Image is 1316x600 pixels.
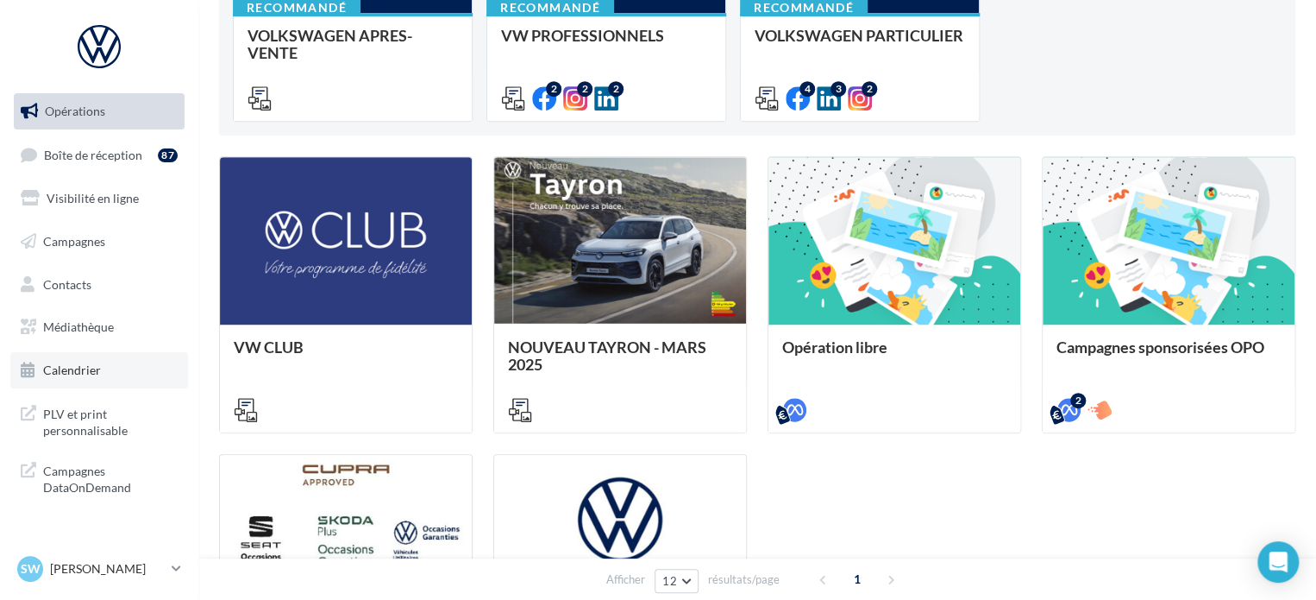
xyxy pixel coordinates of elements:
[10,452,188,503] a: Campagnes DataOnDemand
[43,234,105,249] span: Campagnes
[43,402,178,439] span: PLV et print personnalisable
[14,553,185,585] a: SW [PERSON_NAME]
[43,276,91,291] span: Contacts
[1070,393,1086,408] div: 2
[158,148,178,162] div: 87
[1056,338,1264,357] span: Campagnes sponsorisées OPO
[608,81,624,97] div: 2
[248,26,412,62] span: VOLKSWAGEN APRES-VENTE
[10,309,188,345] a: Médiathèque
[755,26,963,45] span: VOLKSWAGEN PARTICULIER
[10,93,188,129] a: Opérations
[843,565,871,593] span: 1
[708,572,780,588] span: résultats/page
[606,572,645,588] span: Afficher
[43,459,178,496] span: Campagnes DataOnDemand
[862,81,877,97] div: 2
[508,338,706,374] span: NOUVEAU TAYRON - MARS 2025
[799,81,815,97] div: 4
[44,147,142,161] span: Boîte de réception
[45,104,105,118] span: Opérations
[546,81,561,97] div: 2
[662,574,677,588] span: 12
[21,560,41,578] span: SW
[43,363,101,377] span: Calendrier
[10,180,188,217] a: Visibilité en ligne
[10,136,188,174] a: Boîte de réception87
[782,338,887,357] span: Opération libre
[43,319,114,334] span: Médiathèque
[1257,541,1299,583] div: Open Intercom Messenger
[655,569,699,593] button: 12
[10,267,188,303] a: Contacts
[10,352,188,388] a: Calendrier
[50,560,165,578] p: [PERSON_NAME]
[10,395,188,446] a: PLV et print personnalisable
[234,338,304,357] span: VW CLUB
[830,81,846,97] div: 3
[47,191,139,205] span: Visibilité en ligne
[501,26,664,45] span: VW PROFESSIONNELS
[577,81,592,97] div: 2
[10,224,188,260] a: Campagnes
